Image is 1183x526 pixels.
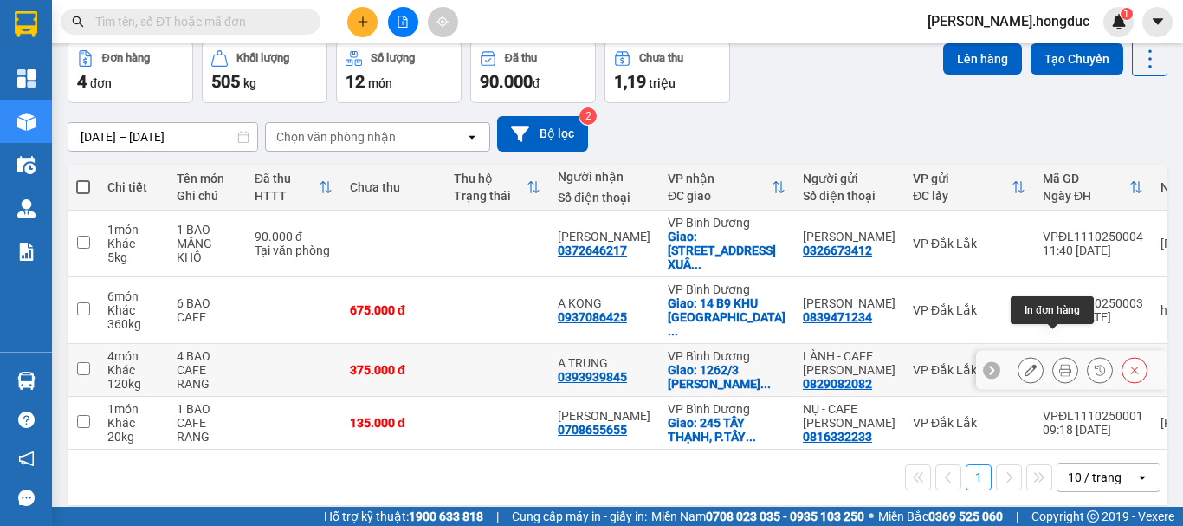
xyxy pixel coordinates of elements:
button: plus [347,7,378,37]
th: Toggle SortBy [1034,165,1152,211]
button: Đã thu90.000đ [470,41,596,103]
div: 10 / trang [1068,469,1122,486]
span: triệu [649,76,676,90]
div: Chọn văn phòng nhận [276,128,396,146]
button: file-add [388,7,418,37]
div: 6 BAO CAFE [177,296,237,324]
span: | [1016,507,1018,526]
li: Hotline: 0786454126 [96,86,393,107]
button: Tạo Chuyến [1031,43,1123,75]
span: notification [18,451,35,467]
span: message [18,490,35,506]
span: ⚪️ [869,513,874,520]
div: Chưa thu [639,52,683,64]
div: VP Đắk Lắk [913,303,1025,317]
div: 6 món [107,289,159,303]
div: 1 món [107,223,159,237]
div: 0708655655 [558,423,627,437]
img: icon-new-feature [1111,14,1127,29]
div: MINH CƯỜNG [558,230,650,244]
button: caret-down [1142,7,1173,37]
span: 1,19 [614,71,646,92]
div: VP Đắk Lắk [913,363,1025,377]
button: 1 [966,464,992,490]
span: kg [243,76,256,90]
img: warehouse-icon [17,156,36,174]
span: đơn [90,76,112,90]
div: NỤ - CAFE CAO NGUYÊN [803,402,895,430]
span: 90.000 [480,71,533,92]
button: Chưa thu1,19 triệu [604,41,730,103]
div: VP Bình Dương [668,349,785,363]
th: Toggle SortBy [445,165,549,211]
th: Toggle SortBy [659,165,794,211]
div: 20 kg [107,430,159,444]
div: Số điện thoại [558,191,650,205]
div: THU VÂN [803,230,895,244]
span: 4 [77,71,87,92]
div: 0326673412 [803,244,872,257]
div: Chưa thu [350,180,436,194]
b: Phiếu giao hàng [164,111,324,133]
svg: open [1135,471,1149,484]
div: 09:18 [DATE] [1043,423,1143,437]
span: [PERSON_NAME].hongduc [914,10,1103,32]
div: 1 BAO MĂNG KHÔ [177,223,237,264]
div: A KONG [558,296,650,310]
div: Tên món [177,172,237,185]
span: ... [746,430,756,444]
div: 1 món [107,402,159,416]
img: warehouse-icon [17,113,36,131]
div: 360 kg [107,317,159,331]
div: Khác [107,363,159,377]
span: món [368,76,392,90]
div: Khác [107,303,159,317]
img: dashboard-icon [17,69,36,88]
strong: 0369 525 060 [928,510,1003,523]
span: question-circle [18,412,35,428]
span: search [72,16,84,28]
button: Số lượng12món [336,41,462,103]
div: 120 kg [107,377,159,391]
div: Khác [107,416,159,430]
div: Mã GD [1043,172,1129,185]
div: VP Bình Dương [668,282,785,296]
div: Sửa đơn hàng [1018,357,1044,383]
span: Hỗ trợ kỹ thuật: [324,507,483,526]
div: ANH VINH [803,296,895,310]
img: logo-vxr [15,11,37,37]
div: 0937086425 [558,310,627,324]
div: Chi tiết [107,180,159,194]
div: 0393939845 [558,370,627,384]
span: 1 [1123,8,1129,20]
svg: open [465,130,479,144]
div: Số lượng [371,52,415,64]
span: Miền Bắc [878,507,1003,526]
span: file-add [397,16,409,28]
div: Giao: 1262/3 NGUYỄN DUY TRINH, P.LONG TRƯỜNG, Q.9, HCM [668,363,785,391]
div: VPĐL1110250004 [1043,230,1143,244]
div: Giao: 245 TÂY THẠNH, P.TÂY THẠNH, TÂN PHÚ [668,416,785,444]
div: 4 món [107,349,159,363]
sup: 2 [579,107,597,125]
span: 12 [346,71,365,92]
div: 4 BAO CAFE RANG [177,349,237,391]
img: warehouse-icon [17,372,36,390]
div: 0816332233 [803,430,872,444]
div: Người nhận [558,170,650,184]
div: VPĐL1110250001 [1043,409,1143,423]
span: copyright [1087,510,1099,523]
div: A TRUNG [558,356,650,370]
div: VP gửi [913,172,1012,185]
span: ... [760,377,771,391]
span: plus [357,16,369,28]
div: 1 BAO CAFE RANG [177,402,237,444]
div: 0372646217 [558,244,627,257]
div: Số điện thoại [803,189,895,203]
span: | [496,507,499,526]
div: VP Bình Dương [668,216,785,230]
img: logo.jpg [22,22,108,108]
div: LÀNH - CAFE CAO NGUYÊN [803,349,895,377]
div: ĐC giao [668,189,772,203]
div: Ngày ĐH [1043,189,1129,203]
